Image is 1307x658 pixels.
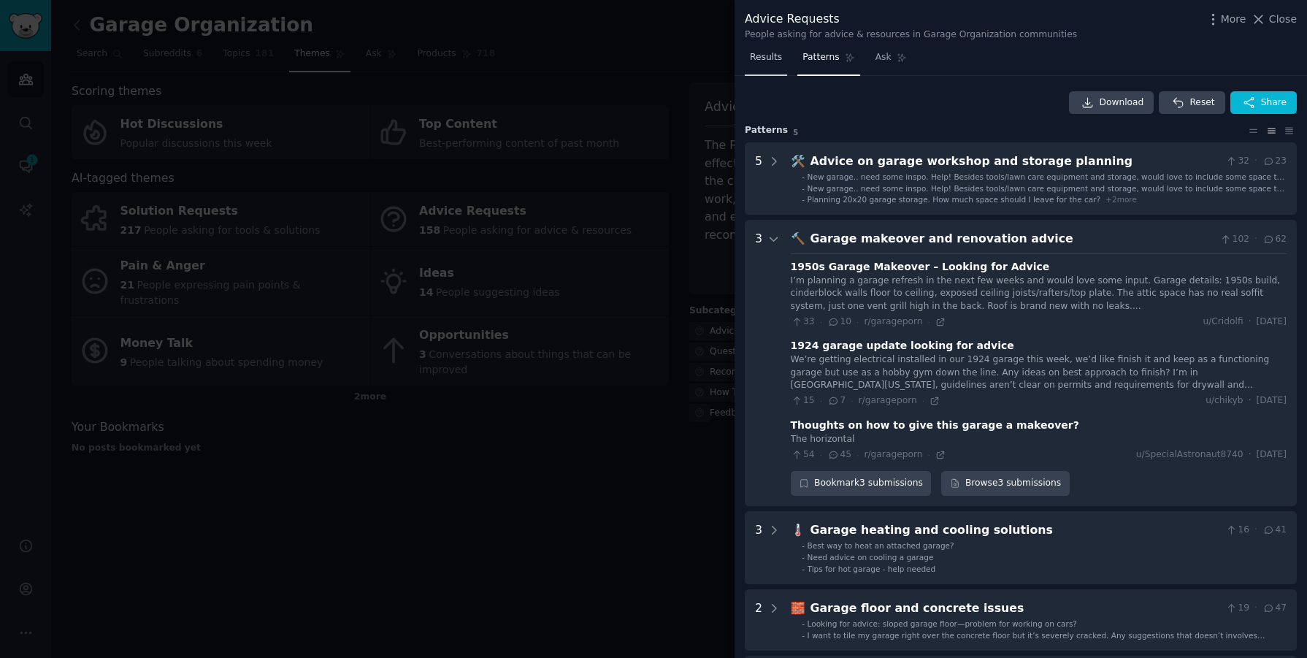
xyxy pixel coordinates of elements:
span: · [1254,524,1257,537]
div: Garage heating and cooling solutions [810,521,1220,540]
span: · [856,317,859,327]
span: [DATE] [1257,315,1287,329]
span: 19 [1225,602,1249,615]
div: - [802,552,805,562]
span: [DATE] [1257,448,1287,462]
span: · [1254,602,1257,615]
span: Patterns [802,51,839,64]
span: · [820,317,822,327]
a: Download [1069,91,1154,115]
span: Reset [1189,96,1214,110]
div: 3 [755,521,762,574]
span: Ask [875,51,892,64]
span: u/Cridolfi [1203,315,1243,329]
span: I want to tile my garage right over the concrete floor but it’s severely cracked. Any suggestions... [808,631,1265,650]
span: 🔨 [791,232,805,245]
div: - [802,540,805,551]
span: 🌡️ [791,523,805,537]
span: · [1254,233,1257,246]
span: u/SpecialAstronaut8740 [1136,448,1243,462]
span: 7 [827,394,846,408]
span: · [1249,448,1252,462]
div: Garage floor and concrete issues [810,600,1220,618]
span: 47 [1262,602,1287,615]
div: Bookmark 3 submissions [791,471,932,496]
span: 23 [1262,155,1287,168]
span: More [1221,12,1246,27]
span: 16 [1225,524,1249,537]
div: Advice Requests [745,10,1077,28]
div: We’re getting electrical installed in our 1924 garage this week, we’d like finish it and keep as ... [791,353,1287,392]
span: Best way to heat an attached garage? [808,541,954,550]
div: 1924 garage update looking for advice [791,338,1014,353]
span: 5 [793,128,798,137]
span: Results [750,51,782,64]
span: 10 [827,315,851,329]
span: 🛠️ [791,154,805,168]
span: 32 [1225,155,1249,168]
span: · [851,396,853,406]
div: - [802,564,805,574]
span: Tips for hot garage - help needed [808,565,936,573]
span: Looking for advice: sloped garage floor—problem for working on cars? [808,619,1077,628]
span: 41 [1262,524,1287,537]
div: - [802,619,805,629]
div: 3 [755,230,762,496]
span: · [922,396,924,406]
button: Reset [1159,91,1224,115]
div: - [802,183,805,194]
span: 33 [791,315,815,329]
span: 15 [791,394,815,408]
div: The horizontal [791,433,1287,446]
span: r/garageporn [864,316,922,326]
span: · [820,450,822,460]
span: New garage.. need some inspo. Help! Besides tools/lawn care equipment and storage, would love to ... [808,184,1284,203]
div: 5 [755,153,762,205]
button: More [1206,12,1246,27]
div: - [802,630,805,640]
span: Share [1261,96,1287,110]
div: Thoughts on how to give this garage a makeover? [791,418,1079,433]
a: Ask [870,46,912,76]
div: Garage makeover and renovation advice [810,230,1215,248]
span: · [928,450,930,460]
div: - [802,194,805,204]
button: Bookmark3 submissions [791,471,932,496]
span: · [1249,394,1252,408]
div: - [802,172,805,182]
span: 62 [1262,233,1287,246]
span: Planning 20x20 garage storage. How much space should I leave for the car? [808,195,1101,204]
span: · [1254,155,1257,168]
span: Pattern s [745,124,788,137]
span: · [820,396,822,406]
span: · [1249,315,1252,329]
span: r/garageporn [864,449,922,459]
button: Close [1251,12,1297,27]
span: 54 [791,448,815,462]
span: · [928,317,930,327]
span: r/garageporn [859,395,917,405]
div: Advice on garage workshop and storage planning [810,153,1220,171]
div: 1950s Garage Makeover – Looking for Advice [791,259,1050,275]
span: 102 [1219,233,1249,246]
div: People asking for advice & resources in Garage Organization communities [745,28,1077,42]
span: · [856,450,859,460]
span: 🧱 [791,601,805,615]
div: I’m planning a garage refresh in the next few weeks and would love some input. Garage details: 19... [791,275,1287,313]
span: Need advice on cooling a garage [808,553,934,562]
span: Close [1269,12,1297,27]
a: Results [745,46,787,76]
div: 2 [755,600,762,640]
span: Download [1100,96,1144,110]
span: + 2 more [1105,195,1137,204]
a: Patterns [797,46,859,76]
span: New garage.. need some inspo. Help! Besides tools/lawn care equipment and storage, would love to ... [808,172,1284,191]
a: Browse3 submissions [941,471,1069,496]
span: [DATE] [1257,394,1287,408]
span: u/chikyb [1206,394,1243,408]
button: Share [1230,91,1297,115]
span: 45 [827,448,851,462]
